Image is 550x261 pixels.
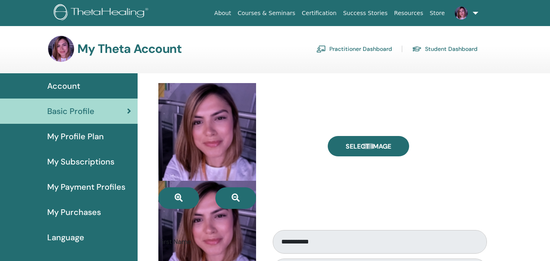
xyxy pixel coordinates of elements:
label: First Name [152,234,265,250]
span: Select Image [346,142,391,151]
img: chalkboard-teacher.svg [316,45,326,53]
span: My Subscriptions [47,156,114,168]
span: Basic Profile [47,105,94,117]
span: Language [47,231,84,243]
h3: My Theta Account [77,42,182,56]
a: Success Stories [340,6,391,21]
span: My Purchases [47,206,101,218]
img: default.jpg [158,83,256,181]
img: default.jpg [455,7,468,20]
input: Select Image [363,143,374,149]
span: My Profile Plan [47,130,104,143]
span: Account [47,80,80,92]
a: Courses & Seminars [234,6,299,21]
a: Certification [298,6,340,21]
img: default.jpg [48,36,74,62]
img: graduation-cap.svg [412,46,422,53]
a: Store [427,6,448,21]
span: My Payment Profiles [47,181,125,193]
a: Resources [391,6,427,21]
a: Practitioner Dashboard [316,42,392,55]
a: Student Dashboard [412,42,478,55]
img: logo.png [54,4,151,22]
a: About [211,6,234,21]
